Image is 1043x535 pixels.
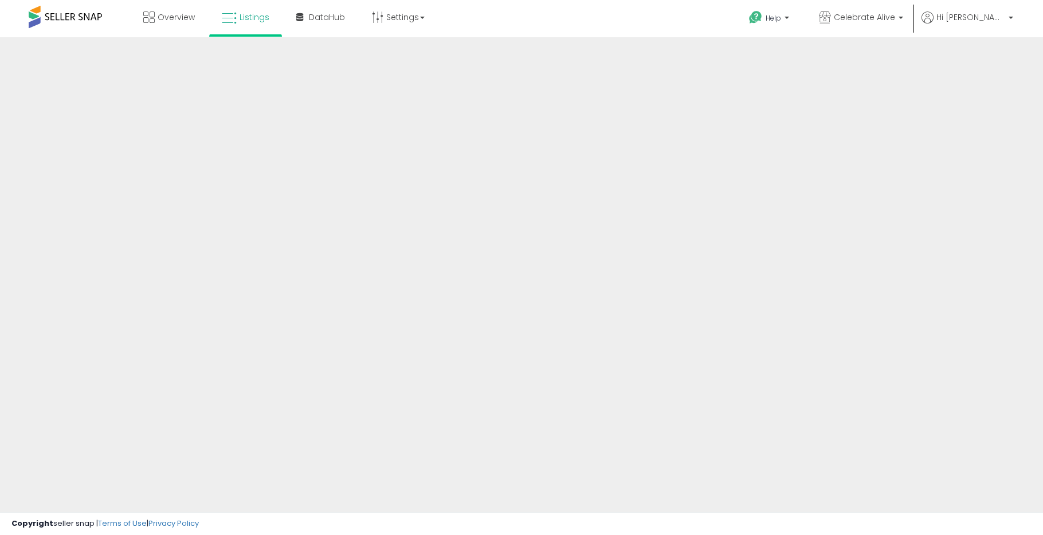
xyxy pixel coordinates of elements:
span: Listings [240,11,269,23]
span: Help [766,13,781,23]
a: Help [740,2,801,37]
span: Overview [158,11,195,23]
span: Celebrate Alive [834,11,895,23]
span: Hi [PERSON_NAME] [936,11,1005,23]
i: Get Help [748,10,763,25]
span: DataHub [309,11,345,23]
a: Hi [PERSON_NAME] [922,11,1013,37]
